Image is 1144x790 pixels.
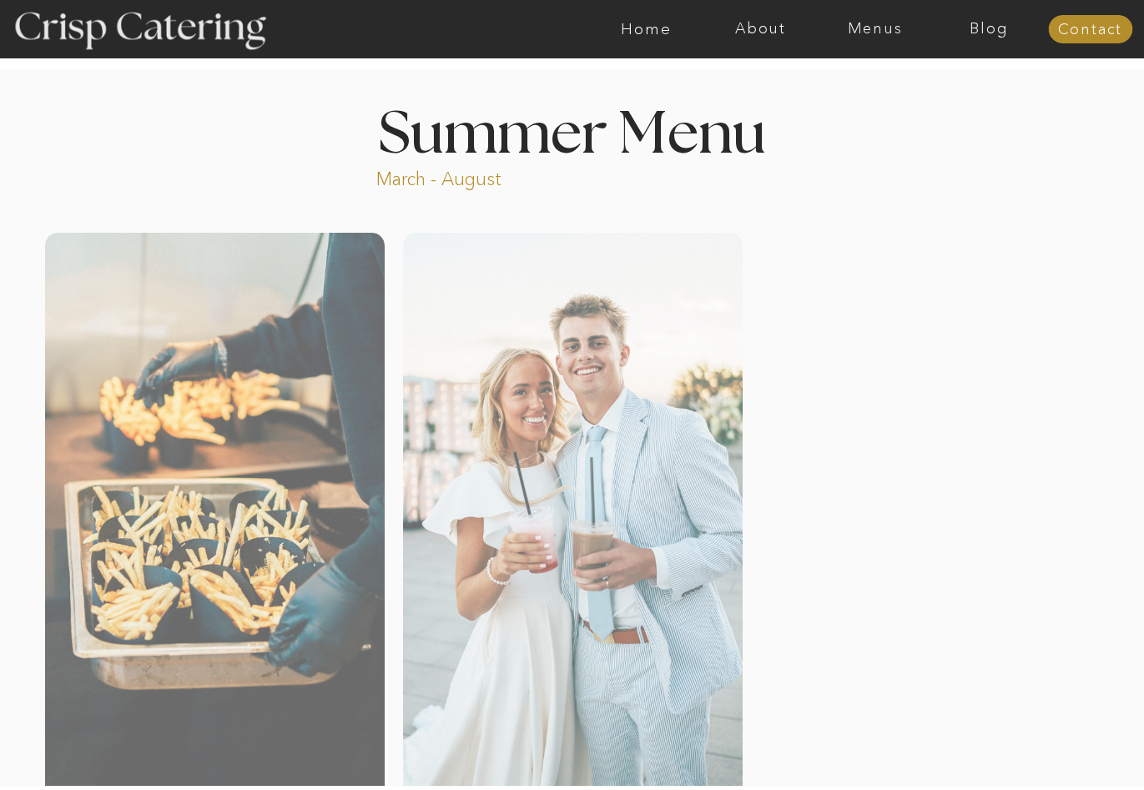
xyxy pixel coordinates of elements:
a: Blog [932,21,1046,38]
p: March - August [376,167,606,186]
h1: Summer Menu [340,106,804,155]
a: About [703,21,818,38]
a: Contact [1048,22,1132,38]
a: Home [589,21,703,38]
a: Menus [818,21,932,38]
